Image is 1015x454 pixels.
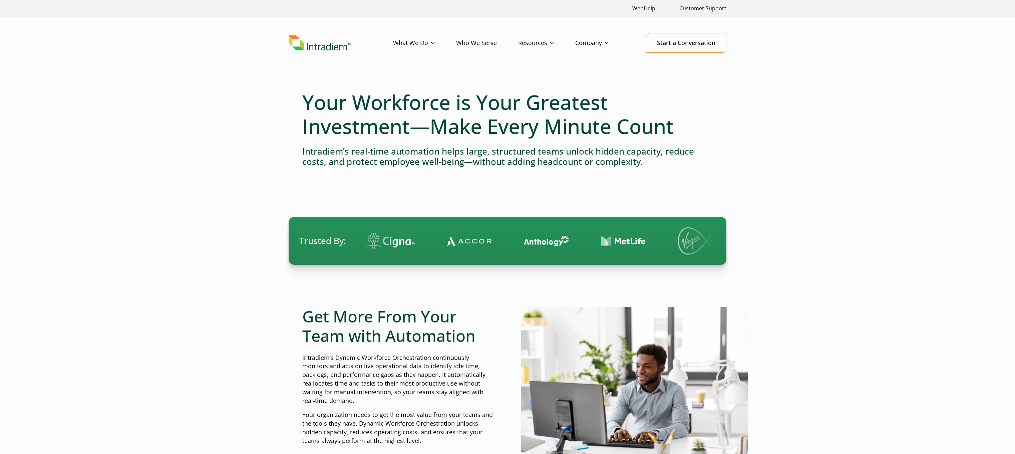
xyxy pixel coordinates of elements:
[630,1,658,16] a: Link opens in a new window
[646,33,726,53] a: Start a Conversation
[711,234,764,248] img: Centrica logo.
[302,90,713,138] h1: Your Workforce is Your Greatest Investment—Make Every Minute Count
[299,235,346,247] span: Trusted By:
[289,35,393,51] a: Link to homepage of Intradiem
[677,1,729,16] a: Customer Support
[302,354,494,405] p: Intradiem’s Dynamic Workforce Orchestration continuously monitors and acts on live operational da...
[518,33,575,53] a: Resources
[289,35,351,51] img: Intradiem
[302,411,494,445] p: Your organization needs to get the most value from your teams and the tools they have. Dynamic Wo...
[490,236,535,246] img: Contact Center Automation MetLife Logo
[567,227,614,255] img: Virgin Media logo.
[456,33,518,53] a: Who We Serve
[302,307,494,345] h2: Get More From Your Team with Automation
[302,146,713,167] h4: Intradiem’s real-time automation helps large, structured teams unlock hidden capacity, reduce cos...
[393,33,456,53] a: What We Do
[336,236,381,246] img: Contact Center Automation Accor Logo
[575,33,630,53] a: Company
